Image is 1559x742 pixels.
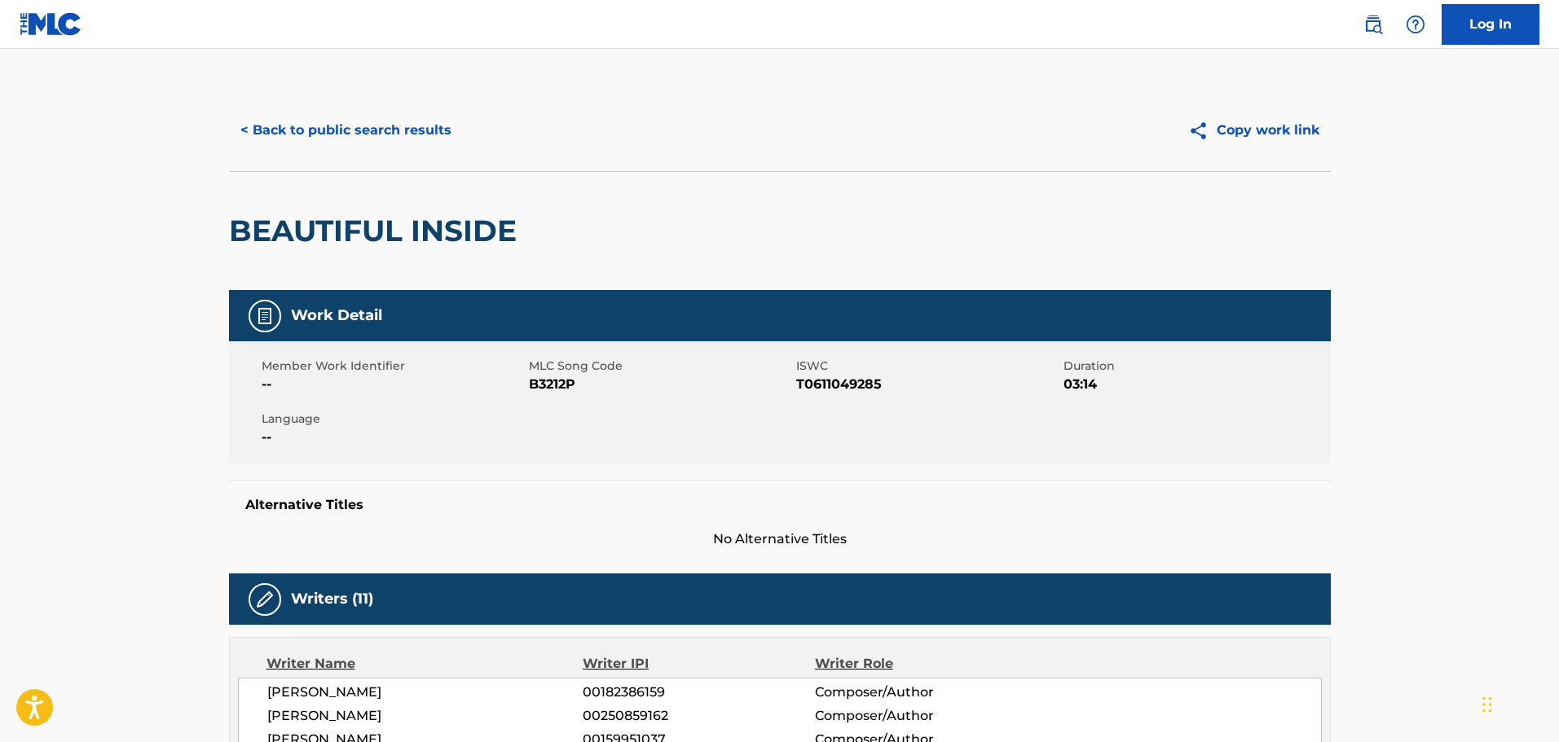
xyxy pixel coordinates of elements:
img: help [1406,15,1425,34]
img: Copy work link [1188,121,1217,141]
div: Drag [1482,680,1492,729]
div: Writer Role [815,654,1026,674]
img: search [1363,15,1383,34]
a: Log In [1442,4,1539,45]
span: No Alternative Titles [229,529,1331,549]
span: ISWC [796,358,1059,375]
iframe: Chat Widget [1478,664,1559,742]
span: Composer/Author [815,706,1026,726]
span: [PERSON_NAME] [267,706,584,726]
span: 00182386159 [583,683,814,702]
h5: Work Detail [291,306,382,325]
span: 00250859162 [583,706,814,726]
span: Duration [1064,358,1327,375]
img: Work Detail [255,306,275,326]
img: MLC Logo [20,12,82,36]
a: Public Search [1357,8,1389,41]
div: Writer IPI [583,654,815,674]
button: Copy work link [1177,110,1331,151]
span: -- [262,375,525,394]
h5: Writers (11) [291,590,373,608]
h5: Alternative Titles [245,497,1315,513]
span: T0611049285 [796,375,1059,394]
span: B3212P [529,375,792,394]
span: MLC Song Code [529,358,792,375]
span: Composer/Author [815,683,1026,702]
span: Member Work Identifier [262,358,525,375]
span: [PERSON_NAME] [267,683,584,702]
span: Language [262,411,525,428]
div: Writer Name [266,654,584,674]
img: Writers [255,590,275,609]
span: 03:14 [1064,375,1327,394]
span: -- [262,428,525,447]
h2: BEAUTIFUL INSIDE [229,213,525,249]
div: Help [1399,8,1432,41]
button: < Back to public search results [229,110,463,151]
